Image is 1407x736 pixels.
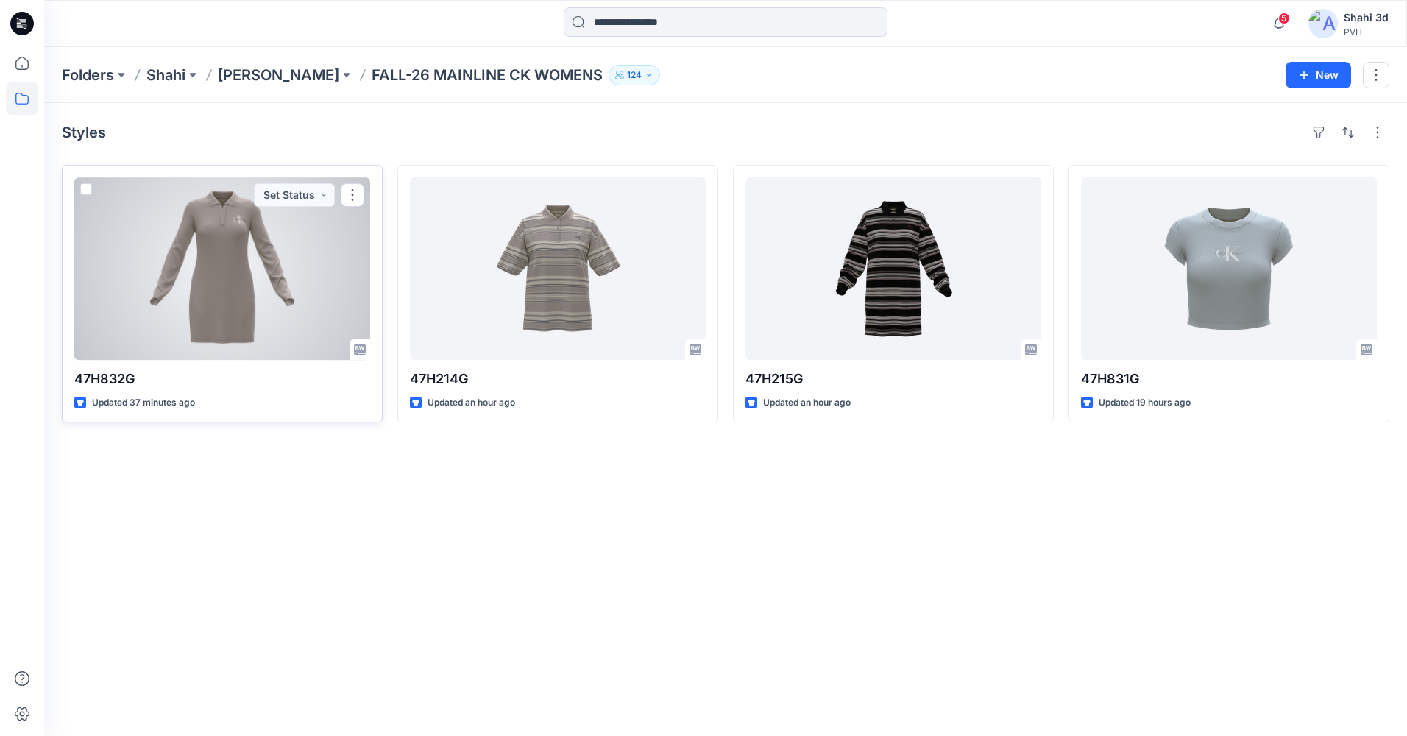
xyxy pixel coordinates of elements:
[1099,395,1191,411] p: Updated 19 hours ago
[627,67,642,83] p: 124
[62,65,114,85] a: Folders
[92,395,195,411] p: Updated 37 minutes ago
[1081,177,1377,360] a: 47H831G
[763,395,851,411] p: Updated an hour ago
[1286,62,1351,88] button: New
[745,369,1041,389] p: 47H215G
[745,177,1041,360] a: 47H215G
[62,124,106,141] h4: Styles
[146,65,185,85] a: Shahi
[1308,9,1338,38] img: avatar
[1344,26,1389,38] div: PVH
[218,65,339,85] a: [PERSON_NAME]
[428,395,515,411] p: Updated an hour ago
[410,177,706,360] a: 47H214G
[410,369,706,389] p: 47H214G
[1344,9,1389,26] div: Shahi 3d
[1081,369,1377,389] p: 47H831G
[74,177,370,360] a: 47H832G
[74,369,370,389] p: 47H832G
[1278,13,1290,24] span: 5
[372,65,603,85] p: FALL-26 MAINLINE CK WOMENS
[609,65,660,85] button: 124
